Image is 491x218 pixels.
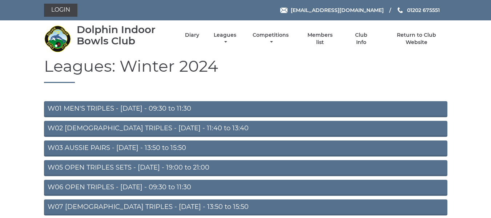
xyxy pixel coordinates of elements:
span: [EMAIL_ADDRESS][DOMAIN_NAME] [291,7,384,13]
a: W01 MEN'S TRIPLES - [DATE] - 09:30 to 11:30 [44,101,447,117]
a: Phone us 01202 675551 [397,6,440,14]
a: W07 [DEMOGRAPHIC_DATA] TRIPLES - [DATE] - 13:50 to 15:50 [44,199,447,215]
h1: Leagues: Winter 2024 [44,57,447,83]
img: Email [280,8,287,13]
a: Login [44,4,77,17]
img: Dolphin Indoor Bowls Club [44,25,71,52]
a: W02 [DEMOGRAPHIC_DATA] TRIPLES - [DATE] - 11:40 to 13:40 [44,121,447,137]
a: Competitions [251,32,291,46]
a: Return to Club Website [386,32,447,46]
a: Members list [303,32,337,46]
a: Diary [185,32,199,39]
div: Dolphin Indoor Bowls Club [77,24,172,47]
a: Leagues [212,32,238,46]
span: 01202 675551 [407,7,440,13]
a: W05 OPEN TRIPLES SETS - [DATE] - 19:00 to 21:00 [44,160,447,176]
a: Club Info [350,32,373,46]
a: W06 OPEN TRIPLES - [DATE] - 09:30 to 11:30 [44,180,447,196]
a: Email [EMAIL_ADDRESS][DOMAIN_NAME] [280,6,384,14]
img: Phone us [398,7,403,13]
a: W03 AUSSIE PAIRS - [DATE] - 13:50 to 15:50 [44,140,447,156]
